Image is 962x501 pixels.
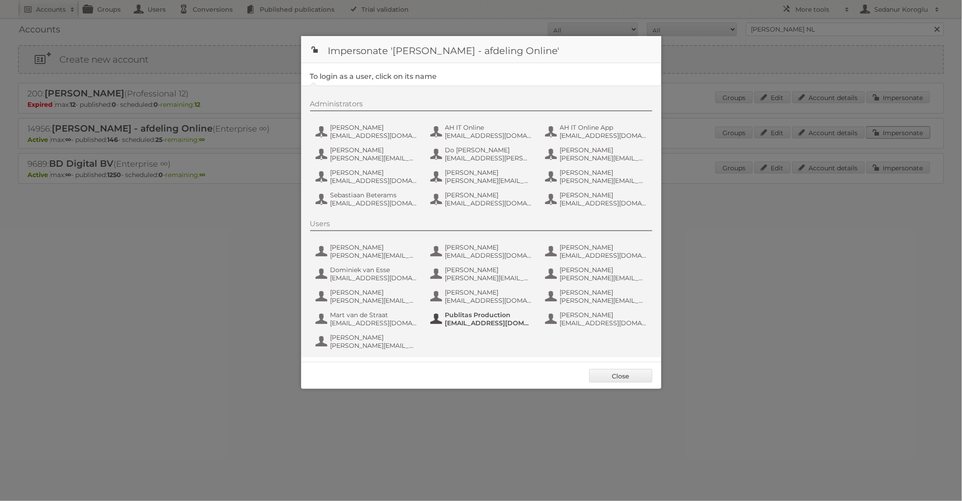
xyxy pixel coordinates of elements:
span: [PERSON_NAME][EMAIL_ADDRESS][DOMAIN_NAME] [330,251,418,260]
span: Sebastiaan Beterams [330,191,418,199]
span: [EMAIL_ADDRESS][DOMAIN_NAME] [330,177,418,185]
span: [PERSON_NAME][EMAIL_ADDRESS][DOMAIN_NAME] [560,154,647,162]
button: [PERSON_NAME] [EMAIL_ADDRESS][DOMAIN_NAME] [429,242,535,260]
span: [EMAIL_ADDRESS][DOMAIN_NAME] [330,319,418,327]
span: [EMAIL_ADDRESS][DOMAIN_NAME] [330,199,418,207]
span: [PERSON_NAME] [330,146,418,154]
span: [EMAIL_ADDRESS][DOMAIN_NAME] [330,132,418,140]
span: AH IT Online [445,123,533,132]
h1: Impersonate '[PERSON_NAME] - afdeling Online' [301,36,661,63]
button: Dominiek van Esse [EMAIL_ADDRESS][DOMAIN_NAME] [315,265,420,283]
button: [PERSON_NAME] [PERSON_NAME][EMAIL_ADDRESS][DOMAIN_NAME] [544,168,650,186]
button: AH IT Online App [EMAIL_ADDRESS][DOMAIN_NAME] [544,123,650,141]
button: [PERSON_NAME] [PERSON_NAME][EMAIL_ADDRESS][DOMAIN_NAME] [429,168,535,186]
button: [PERSON_NAME] [PERSON_NAME][EMAIL_ADDRESS][DOMAIN_NAME] [315,287,420,305]
button: [PERSON_NAME] [EMAIL_ADDRESS][DOMAIN_NAME] [315,123,420,141]
span: [EMAIL_ADDRESS][PERSON_NAME][DOMAIN_NAME] [445,154,533,162]
span: [EMAIL_ADDRESS][DOMAIN_NAME] [560,132,647,140]
div: Users [310,219,652,231]
button: Publitas Production [EMAIL_ADDRESS][DOMAIN_NAME] [429,310,535,328]
button: [PERSON_NAME] [PERSON_NAME][EMAIL_ADDRESS][DOMAIN_NAME] [544,287,650,305]
span: [PERSON_NAME][EMAIL_ADDRESS][DOMAIN_NAME] [560,296,647,305]
span: [PERSON_NAME] [445,191,533,199]
span: [EMAIL_ADDRESS][DOMAIN_NAME] [330,274,418,282]
span: [PERSON_NAME] [560,169,647,177]
span: [PERSON_NAME] [445,266,533,274]
span: [EMAIL_ADDRESS][DOMAIN_NAME] [445,251,533,260]
span: [PERSON_NAME][EMAIL_ADDRESS][DOMAIN_NAME] [330,296,418,305]
span: [EMAIL_ADDRESS][DOMAIN_NAME] [445,319,533,327]
span: [PERSON_NAME][EMAIL_ADDRESS][DOMAIN_NAME] [445,274,533,282]
span: [EMAIL_ADDRESS][DOMAIN_NAME] [445,296,533,305]
button: Sebastiaan Beterams [EMAIL_ADDRESS][DOMAIN_NAME] [315,190,420,208]
button: [PERSON_NAME] [EMAIL_ADDRESS][DOMAIN_NAME] [544,310,650,328]
span: [PERSON_NAME] [560,243,647,251]
span: Do [PERSON_NAME] [445,146,533,154]
button: [PERSON_NAME] [EMAIL_ADDRESS][DOMAIN_NAME] [315,168,420,186]
legend: To login as a user, click on its name [310,72,437,81]
button: [PERSON_NAME] [PERSON_NAME][EMAIL_ADDRESS][DOMAIN_NAME] [429,265,535,283]
span: [PERSON_NAME] [560,266,647,274]
span: [PERSON_NAME] [445,243,533,251]
button: [PERSON_NAME] [PERSON_NAME][EMAIL_ADDRESS][DOMAIN_NAME] [544,145,650,163]
button: Do [PERSON_NAME] [EMAIL_ADDRESS][PERSON_NAME][DOMAIN_NAME] [429,145,535,163]
span: [PERSON_NAME] [330,123,418,132]
span: [EMAIL_ADDRESS][DOMAIN_NAME] [560,199,647,207]
a: Close [589,369,652,383]
span: [PERSON_NAME][EMAIL_ADDRESS][DOMAIN_NAME] [560,177,647,185]
span: [PERSON_NAME] [560,146,647,154]
span: [EMAIL_ADDRESS][DOMAIN_NAME] [445,199,533,207]
span: [PERSON_NAME] [560,191,647,199]
span: [PERSON_NAME] [445,169,533,177]
span: Dominiek van Esse [330,266,418,274]
span: [PERSON_NAME] [560,288,647,296]
span: [PERSON_NAME][EMAIL_ADDRESS][DOMAIN_NAME] [330,342,418,350]
span: Publitas Production [445,311,533,319]
span: [PERSON_NAME] [330,288,418,296]
span: [PERSON_NAME][EMAIL_ADDRESS][DOMAIN_NAME] [330,154,418,162]
span: [EMAIL_ADDRESS][DOMAIN_NAME] [560,251,647,260]
button: [PERSON_NAME] [EMAIL_ADDRESS][DOMAIN_NAME] [544,190,650,208]
button: [PERSON_NAME] [PERSON_NAME][EMAIL_ADDRESS][DOMAIN_NAME] [315,145,420,163]
button: [PERSON_NAME] [PERSON_NAME][EMAIL_ADDRESS][DOMAIN_NAME] [315,332,420,351]
span: [PERSON_NAME] [330,333,418,342]
button: [PERSON_NAME] [EMAIL_ADDRESS][DOMAIN_NAME] [544,242,650,260]
span: Mart van de Straat [330,311,418,319]
button: Mart van de Straat [EMAIL_ADDRESS][DOMAIN_NAME] [315,310,420,328]
span: AH IT Online App [560,123,647,132]
span: [PERSON_NAME] [330,243,418,251]
button: AH IT Online [EMAIL_ADDRESS][DOMAIN_NAME] [429,123,535,141]
button: [PERSON_NAME] [EMAIL_ADDRESS][DOMAIN_NAME] [429,190,535,208]
div: Administrators [310,100,652,111]
button: [PERSON_NAME] [PERSON_NAME][EMAIL_ADDRESS][DOMAIN_NAME] [544,265,650,283]
button: [PERSON_NAME] [EMAIL_ADDRESS][DOMAIN_NAME] [429,287,535,305]
span: [PERSON_NAME] [330,169,418,177]
span: [PERSON_NAME] [560,311,647,319]
span: [PERSON_NAME] [445,288,533,296]
span: [PERSON_NAME][EMAIL_ADDRESS][DOMAIN_NAME] [560,274,647,282]
span: [EMAIL_ADDRESS][DOMAIN_NAME] [560,319,647,327]
span: [PERSON_NAME][EMAIL_ADDRESS][DOMAIN_NAME] [445,177,533,185]
button: [PERSON_NAME] [PERSON_NAME][EMAIL_ADDRESS][DOMAIN_NAME] [315,242,420,260]
span: [EMAIL_ADDRESS][DOMAIN_NAME] [445,132,533,140]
